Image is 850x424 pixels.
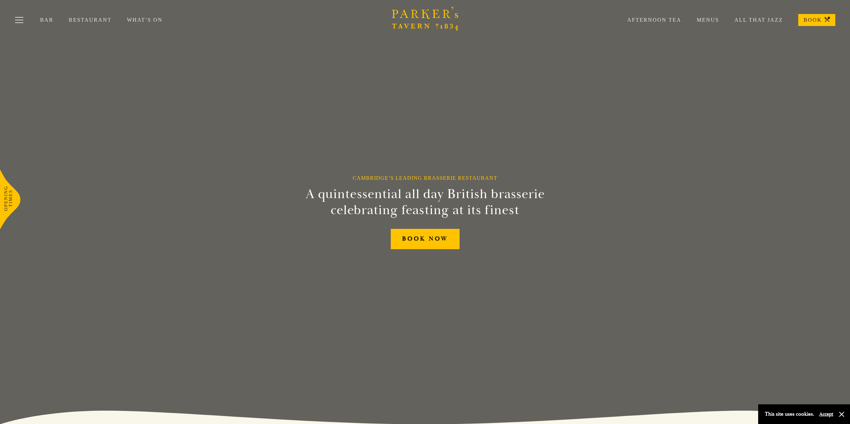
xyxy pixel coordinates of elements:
[391,229,460,249] a: BOOK NOW
[838,411,845,418] button: Close and accept
[273,186,577,218] h2: A quintessential all day British brasserie celebrating feasting at its finest
[819,411,833,417] button: Accept
[765,409,814,419] p: This site uses cookies.
[353,175,497,181] h1: Cambridge’s Leading Brasserie Restaurant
